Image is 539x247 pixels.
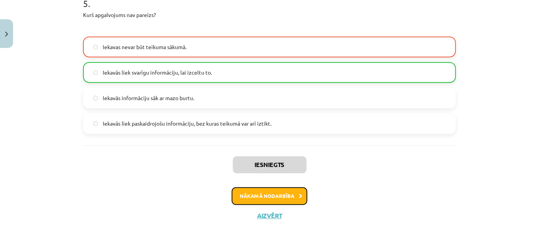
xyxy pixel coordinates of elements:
[232,187,307,205] button: Nākamā nodarbība
[93,70,98,75] input: Iekavās liek svarīgu informāciju, lai izceltu to.
[103,43,186,51] span: Iekavas nevar būt teikuma sākumā.
[83,11,456,19] p: Kurš apgalvojums nav pareizs?
[93,95,98,101] input: Iekavās informāciju sāk ar mazo burtu.
[103,68,212,77] span: Iekavās liek svarīgu informāciju, lai izceltu to.
[103,119,271,128] span: Iekavās liek paskaidrojošu informāciju, bez kuras teikumā var arī iztikt.
[233,156,307,173] button: Iesniegts
[5,32,8,37] img: icon-close-lesson-0947bae3869378f0d4975bcd49f059093ad1ed9edebbc8119c70593378902aed.svg
[93,44,98,49] input: Iekavas nevar būt teikuma sākumā.
[255,212,284,220] button: Aizvērt
[103,94,194,102] span: Iekavās informāciju sāk ar mazo burtu.
[93,121,98,126] input: Iekavās liek paskaidrojošu informāciju, bez kuras teikumā var arī iztikt.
